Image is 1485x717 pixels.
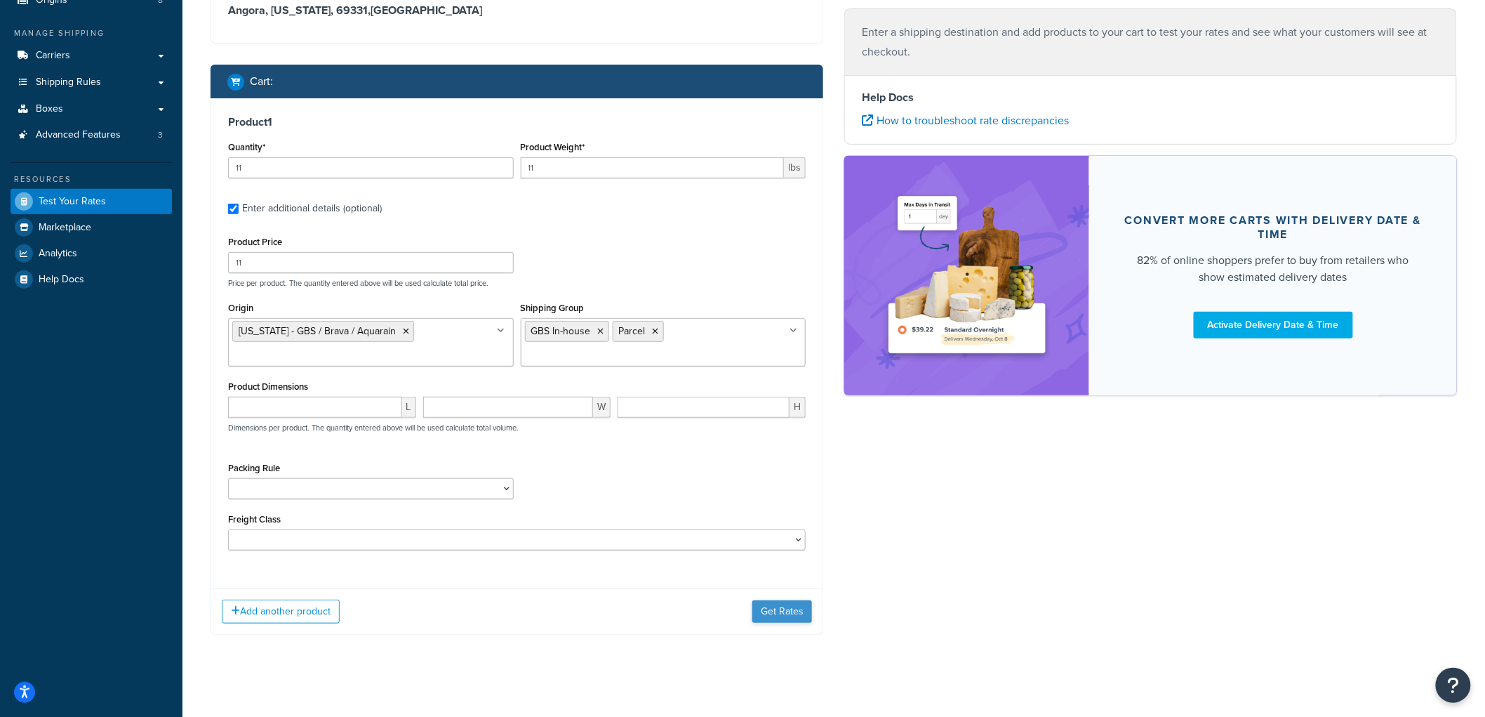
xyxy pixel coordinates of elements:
label: Product Dimensions [228,381,308,392]
a: Carriers [11,43,172,69]
a: Advanced Features3 [11,122,172,148]
label: Quantity* [228,142,265,152]
span: [US_STATE] - GBS / Brava / Aquarain [239,324,396,338]
label: Freight Class [228,514,281,525]
button: Add another product [222,600,340,624]
span: Shipping Rules [36,77,101,88]
a: Shipping Rules [11,70,172,96]
span: Analytics [39,248,77,260]
div: 82% of online shoppers prefer to buy from retailers who show estimated delivery dates [1123,252,1423,286]
span: H [790,397,806,418]
span: Parcel [619,324,646,338]
div: Enter additional details (optional) [242,199,382,218]
label: Product Weight* [521,142,585,152]
h3: Product 1 [228,115,806,129]
a: Activate Delivery Date & Time [1194,312,1353,338]
input: 0.0 [228,157,514,178]
div: Manage Shipping [11,27,172,39]
span: 3 [158,129,163,141]
p: Dimensions per product. The quantity entered above will be used calculate total volume. [225,423,519,433]
h2: Cart : [250,75,273,88]
span: lbs [784,157,806,178]
a: Boxes [11,96,172,122]
span: L [402,397,416,418]
a: Analytics [11,241,172,266]
span: Advanced Features [36,129,121,141]
li: Advanced Features [11,122,172,148]
label: Product Price [228,237,282,247]
div: Convert more carts with delivery date & time [1123,213,1423,242]
button: Get Rates [752,600,812,623]
span: Boxes [36,103,63,115]
span: Help Docs [39,274,84,286]
span: Carriers [36,50,70,62]
span: Marketplace [39,222,91,234]
span: GBS In-house [531,324,591,338]
label: Origin [228,303,253,313]
a: How to troubleshoot rate discrepancies [862,112,1069,129]
a: Test Your Rates [11,189,172,214]
h4: Help Docs [862,89,1439,106]
label: Packing Rule [228,463,280,473]
span: W [593,397,611,418]
a: Help Docs [11,267,172,292]
h3: Angora, [US_STATE], 69331 , [GEOGRAPHIC_DATA] [228,4,806,18]
input: Enter additional details (optional) [228,204,239,214]
label: Shipping Group [521,303,585,313]
input: 0.00 [521,157,785,178]
p: Price per product. The quantity entered above will be used calculate total price. [225,278,809,288]
a: Marketplace [11,215,172,240]
img: feature-image-ddt-36eae7f7280da8017bfb280eaccd9c446f90b1fe08728e4019434db127062ab4.png [879,177,1055,374]
p: Enter a shipping destination and add products to your cart to test your rates and see what your c... [862,22,1439,62]
span: Test Your Rates [39,196,106,208]
button: Open Resource Center [1436,668,1471,703]
div: Resources [11,173,172,185]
